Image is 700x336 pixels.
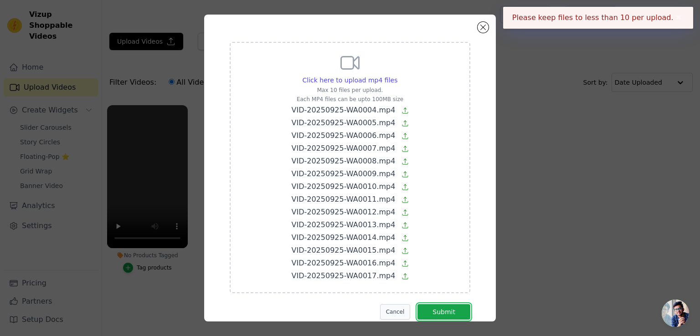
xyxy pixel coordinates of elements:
[291,220,395,229] span: VID-20250925-WA0013.mp4
[291,131,395,140] span: VID-20250925-WA0006.mp4
[291,208,395,216] span: VID-20250925-WA0012.mp4
[303,76,398,84] span: Click here to upload mp4 files
[291,246,395,255] span: VID-20250925-WA0015.mp4
[291,106,395,114] span: VID-20250925-WA0004.mp4
[291,87,408,94] p: Max 10 files per upload.
[662,300,689,327] div: Open chat
[291,96,408,103] p: Each MP4 files can be upto 100MB size
[291,157,395,165] span: VID-20250925-WA0008.mp4
[674,12,684,23] button: Close
[503,7,693,29] div: Please keep files to less than 10 per upload.
[291,195,395,204] span: VID-20250925-WA0011.mp4
[417,304,470,320] button: Submit
[291,144,395,153] span: VID-20250925-WA0007.mp4
[380,304,411,320] button: Cancel
[478,22,489,33] button: Close modal
[291,271,395,280] span: VID-20250925-WA0017.mp4
[291,169,395,178] span: VID-20250925-WA0009.mp4
[291,233,395,242] span: VID-20250925-WA0014.mp4
[291,182,395,191] span: VID-20250925-WA0010.mp4
[291,118,395,127] span: VID-20250925-WA0005.mp4
[291,259,395,267] span: VID-20250925-WA0016.mp4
